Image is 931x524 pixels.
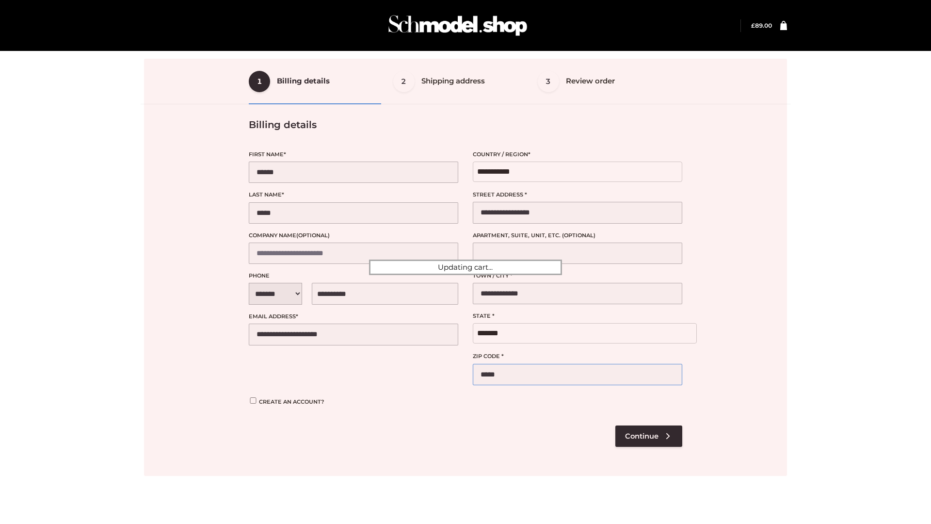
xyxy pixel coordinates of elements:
a: £89.00 [751,22,772,29]
span: £ [751,22,755,29]
img: Schmodel Admin 964 [385,6,530,45]
div: Updating cart... [369,260,562,275]
bdi: 89.00 [751,22,772,29]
